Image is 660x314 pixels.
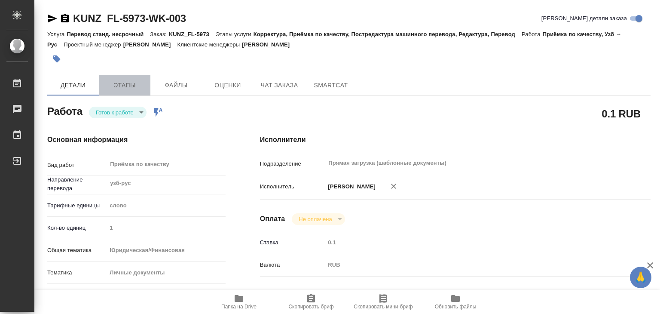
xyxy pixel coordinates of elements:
span: Чат заказа [259,80,300,91]
button: Готов к работе [93,109,136,116]
p: Перевод станд. несрочный [67,31,150,37]
button: Удалить исполнителя [384,177,403,196]
span: Скопировать бриф [288,304,333,310]
p: Тарифные единицы [47,201,107,210]
button: Папка на Drive [203,290,275,314]
p: Заказ: [150,31,168,37]
span: Файлы [156,80,197,91]
p: Валюта [260,261,325,269]
button: Обновить файлы [419,290,492,314]
p: Этапы услуги [216,31,254,37]
p: [PERSON_NAME] [325,182,376,191]
h4: Основная информация [47,135,226,145]
span: Папка на Drive [221,304,257,310]
h4: Оплата [260,214,285,224]
p: Подразделение [260,160,325,168]
span: SmartCat [310,80,351,91]
span: Оценки [207,80,248,91]
p: Проектный менеджер [64,41,123,48]
a: KUNZ_FL-5973-WK-003 [73,12,186,24]
p: [PERSON_NAME] [242,41,296,48]
p: Тематика [47,268,107,277]
p: [PERSON_NAME] [123,41,177,48]
p: Направление перевода [47,175,107,193]
button: 🙏 [630,267,651,288]
p: Работа [522,31,543,37]
p: KUNZ_FL-5973 [169,31,216,37]
span: Обновить файлы [435,304,477,310]
p: Вид работ [47,161,107,169]
div: RUB [325,258,618,272]
button: Скопировать ссылку для ЯМессенджера [47,13,58,24]
p: Ставка [260,238,325,247]
p: Клиентские менеджеры [177,41,242,48]
button: Скопировать мини-бриф [347,290,419,314]
span: [PERSON_NAME] детали заказа [541,14,627,23]
p: Кол-во единиц [47,224,107,232]
p: Исполнитель [260,182,325,191]
p: Общая тематика [47,246,107,255]
div: слово [107,198,225,213]
p: Корректура, Приёмка по качеству, Постредактура машинного перевода, Редактура, Перевод [254,31,522,37]
h2: Работа [47,103,82,118]
h2: 0.1 RUB [602,106,641,121]
span: Скопировать мини-бриф [354,304,412,310]
div: Личные документы [107,265,225,280]
input: Пустое поле [107,222,225,234]
div: Готов к работе [89,107,147,118]
span: Этапы [104,80,145,91]
div: Юридическая/Финансовая [107,243,225,258]
span: Детали [52,80,94,91]
input: Пустое поле [325,236,618,249]
div: Готов к работе [292,213,345,225]
button: Не оплачена [296,215,334,223]
span: 🙏 [633,268,648,286]
button: Скопировать бриф [275,290,347,314]
h4: Исполнители [260,135,651,145]
button: Добавить тэг [47,49,66,68]
p: Услуга [47,31,67,37]
button: Скопировать ссылку [60,13,70,24]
